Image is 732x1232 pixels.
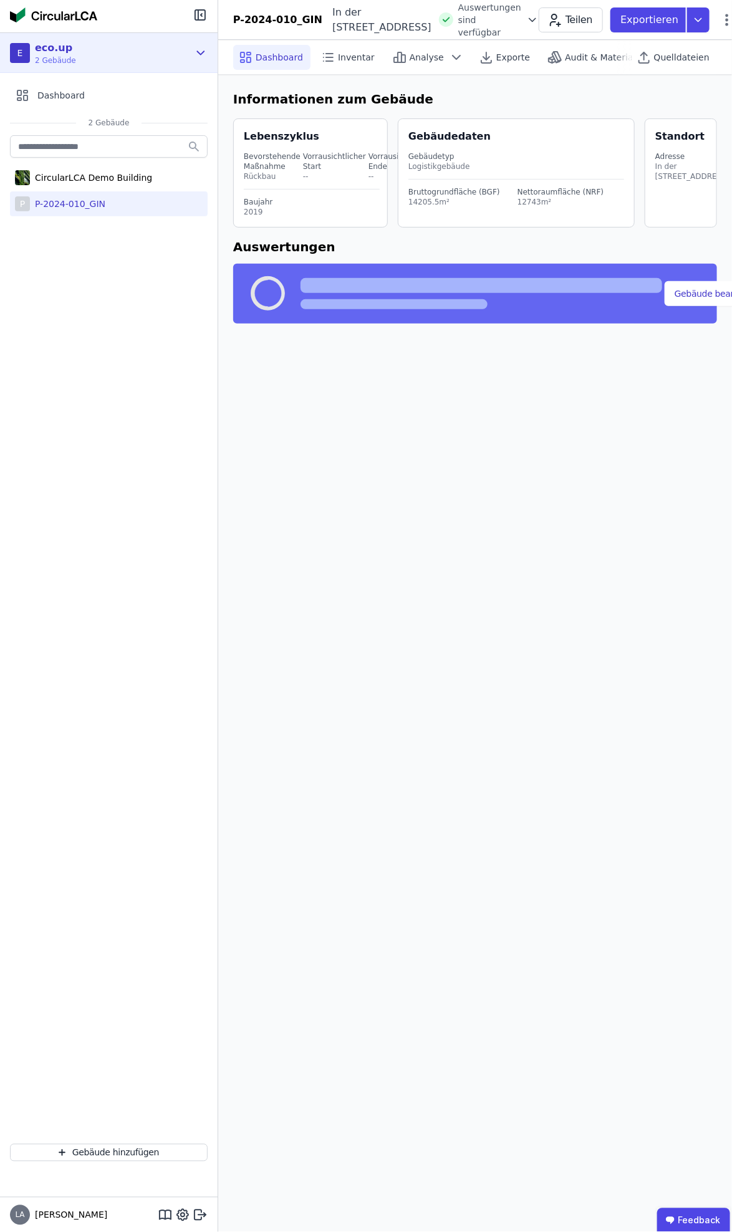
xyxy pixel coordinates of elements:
div: Lebenszyklus [244,129,319,144]
div: eco.up [35,41,76,55]
button: Gebäude hinzufügen [10,1144,208,1162]
div: Gebäudedaten [408,129,634,144]
div: E [10,43,30,63]
div: P [15,196,30,211]
span: Exporte [496,51,530,64]
span: 2 Gebäude [35,55,76,65]
div: 12743m² [518,197,604,207]
span: Audit & Materialverkauf [565,51,668,64]
div: Adresse [655,152,730,161]
span: Dashboard [37,89,85,102]
span: Analyse [410,51,444,64]
img: Concular [10,7,97,22]
div: Gebäudetyp [408,152,624,161]
div: P-2024-010_GIN [30,198,105,210]
div: Vorrausichtliches Ende [368,152,432,171]
span: [PERSON_NAME] [30,1209,107,1221]
span: Auswertungen sind verfügbar [458,1,521,39]
button: Teilen [539,7,603,32]
h6: Informationen zum Gebäude [233,90,717,108]
span: Dashboard [256,51,303,64]
div: Standort [655,129,705,144]
div: -- [303,171,366,181]
div: P-2024-010_GIN [233,12,322,27]
p: Exportieren [620,12,681,27]
div: Rückbau [244,171,301,181]
span: 2 Gebäude [76,118,142,128]
span: Quelldateien [654,51,710,64]
div: In der [STREET_ADDRESS] [322,5,431,35]
div: In der [STREET_ADDRESS] [655,161,730,181]
div: Bevorstehende Maßnahme [244,152,301,171]
div: 14205.5m² [408,197,500,207]
div: Logistikgebäude [408,161,624,171]
div: Nettoraumfläche (NRF) [518,187,604,197]
div: Vorrausichtlicher Start [303,152,366,171]
img: CircularLCA Demo Building [15,168,30,188]
span: Inventar [338,51,375,64]
span: LA [15,1211,24,1219]
div: -- [368,171,432,181]
div: Baujahr [244,197,380,207]
div: CircularLCA Demo Building [30,171,152,184]
h6: Auswertungen [233,238,717,256]
div: Bruttogrundfläche (BGF) [408,187,500,197]
div: 2019 [244,207,380,217]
